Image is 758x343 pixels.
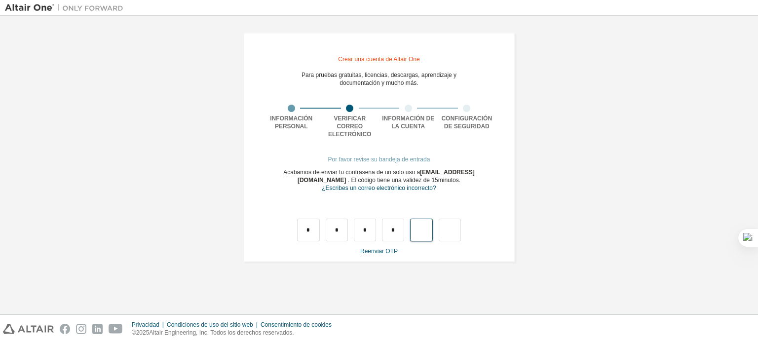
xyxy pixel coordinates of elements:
[149,329,294,336] font: Altair Engineering, Inc. Todos los derechos reservados.
[322,185,436,191] font: ¿Escribes un correo electrónico incorrecto?
[441,115,492,130] font: Configuración de seguridad
[328,156,430,163] font: Por favor revise su bandeja de entrada
[328,115,371,138] font: Verificar correo electrónico
[3,324,54,334] img: altair_logo.svg
[298,169,475,184] font: [EMAIL_ADDRESS][DOMAIN_NAME]
[438,177,460,184] font: minutos.
[261,321,332,328] font: Consentimiento de cookies
[5,3,128,13] img: Altair Uno
[60,324,70,334] img: facebook.svg
[92,324,103,334] img: linkedin.svg
[302,72,456,78] font: Para pruebas gratuitas, licencias, descargas, aprendizaje y
[132,321,159,328] font: Privacidad
[322,186,436,191] a: Regresar al formulario de registro
[338,56,419,63] font: Crear una cuenta de Altair One
[348,177,430,184] font: . El código tiene una validez de
[283,169,420,176] font: Acabamos de enviar tu contraseña de un solo uso a
[132,329,136,336] font: ©
[76,324,86,334] img: instagram.svg
[136,329,150,336] font: 2025
[360,248,398,255] font: Reenviar OTP
[382,115,434,130] font: Información de la cuenta
[340,79,418,86] font: documentación y mucho más.
[431,177,438,184] font: 15
[109,324,123,334] img: youtube.svg
[167,321,253,328] font: Condiciones de uso del sitio web
[270,115,312,130] font: Información personal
